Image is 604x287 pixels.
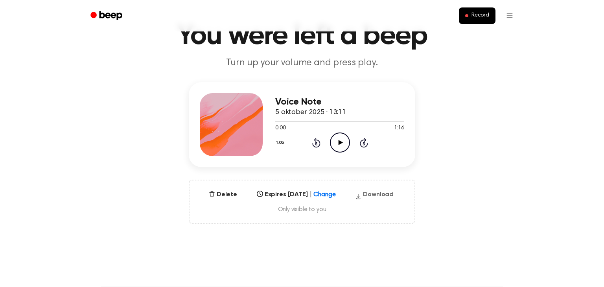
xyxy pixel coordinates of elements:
button: Download [352,190,397,202]
p: Turn up your volume and press play. [151,57,453,70]
span: 0:00 [275,124,285,132]
button: Open menu [500,6,519,25]
button: Record [459,7,495,24]
button: 1.0x [275,136,287,149]
button: Delete [206,190,240,199]
a: Beep [85,8,129,24]
h3: Voice Note [275,97,404,107]
span: Record [471,12,489,19]
span: 5 oktober 2025 · 13:11 [275,109,346,116]
span: Only visible to you [199,206,405,213]
h1: You were left a beep [101,22,503,50]
span: 1:16 [394,124,404,132]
